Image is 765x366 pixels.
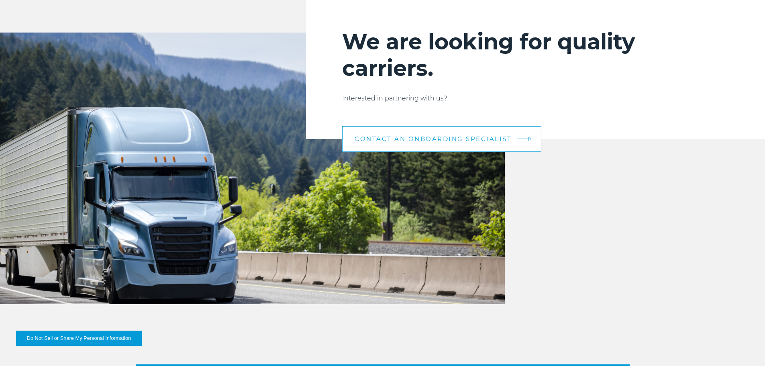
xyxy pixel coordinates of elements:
iframe: Chat Widget [725,327,765,366]
img: arrow [528,137,532,141]
p: Interested in partnering with us? [342,94,729,103]
a: CONTACT AN ONBOARDING SPECIALIST arrow arrow [342,126,541,152]
button: Do Not Sell or Share My Personal Information [16,331,142,346]
span: CONTACT AN ONBOARDING SPECIALIST [355,136,512,142]
h2: We are looking for quality carriers. [342,29,729,82]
